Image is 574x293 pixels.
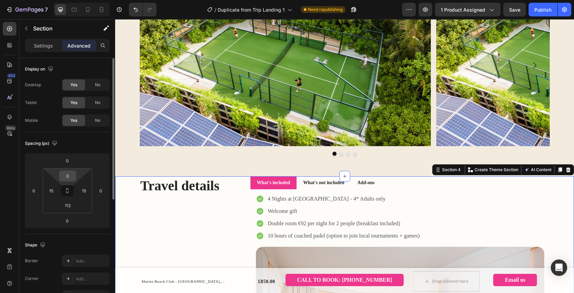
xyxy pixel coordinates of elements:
[25,117,38,124] div: Mobile
[308,7,343,13] span: Need republishing
[33,24,89,33] p: Section
[25,65,55,74] div: Display on
[61,200,74,211] input: 5xl
[60,216,74,226] input: 0
[153,201,285,207] span: Double room €92 per night for 2 people (breakfast included)
[95,100,100,106] span: No
[25,100,37,106] div: Tablet
[60,155,74,166] input: 0
[67,42,91,49] p: Advanced
[115,19,574,293] iframe: Design area
[45,5,48,14] p: 7
[25,139,59,148] div: Spacing (px)
[25,82,41,88] div: Desktop
[317,259,353,265] div: Drop element here
[153,177,271,182] span: 4 Nights at [GEOGRAPHIC_DATA] - 4* Adults only
[170,255,288,267] a: CALL TO BOOK: [PHONE_NUMBER]
[142,161,175,166] strong: What's included
[25,241,47,250] div: Shape
[224,132,228,137] button: Dot
[503,3,526,16] button: Save
[95,117,100,124] span: No
[25,258,38,264] div: Border
[188,161,229,166] strong: What's not included
[326,148,347,154] div: Section 4
[76,258,108,264] div: Add...
[441,6,485,13] span: 1 product assigned
[238,132,242,137] button: Dot
[153,214,305,219] span: 10 hours of coached padel (option to join local tournaments + games)
[435,3,501,16] button: 1 product assigned
[5,125,16,131] div: Beta
[3,3,51,16] button: 7
[242,161,260,166] strong: Add-ons
[231,132,235,137] button: Dot
[95,82,100,88] span: No
[509,7,520,13] span: Save
[70,100,77,106] span: Yes
[129,3,156,16] div: Undo/Redo
[218,6,285,13] span: Duplicate from Trip Landing 1
[70,82,77,88] span: Yes
[534,6,551,13] div: Publish
[359,148,403,154] p: Create Theme Section
[29,186,39,196] input: 0
[6,73,16,78] div: 450
[215,6,216,13] span: /
[76,276,108,282] div: Add...
[25,157,124,176] h2: Travel details
[30,37,49,56] button: Carousel Back Arrow
[142,258,161,267] div: £850.00
[25,276,39,282] div: Corner
[217,132,221,137] button: Dot
[390,257,410,265] p: Email us
[529,3,557,16] button: Publish
[34,42,53,49] p: Settings
[61,171,74,181] input: 0px
[96,186,106,196] input: 0
[79,186,89,196] input: 15px
[153,189,182,195] span: Welcome gift
[410,37,429,56] button: Carousel Next Arrow
[46,186,56,196] input: 15px
[182,257,277,265] p: CALL TO BOOK: [PHONE_NUMBER]
[551,259,567,276] div: Open Intercom Messenger
[378,255,422,267] a: Email us
[70,117,77,124] span: Yes
[408,146,438,155] button: AI Content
